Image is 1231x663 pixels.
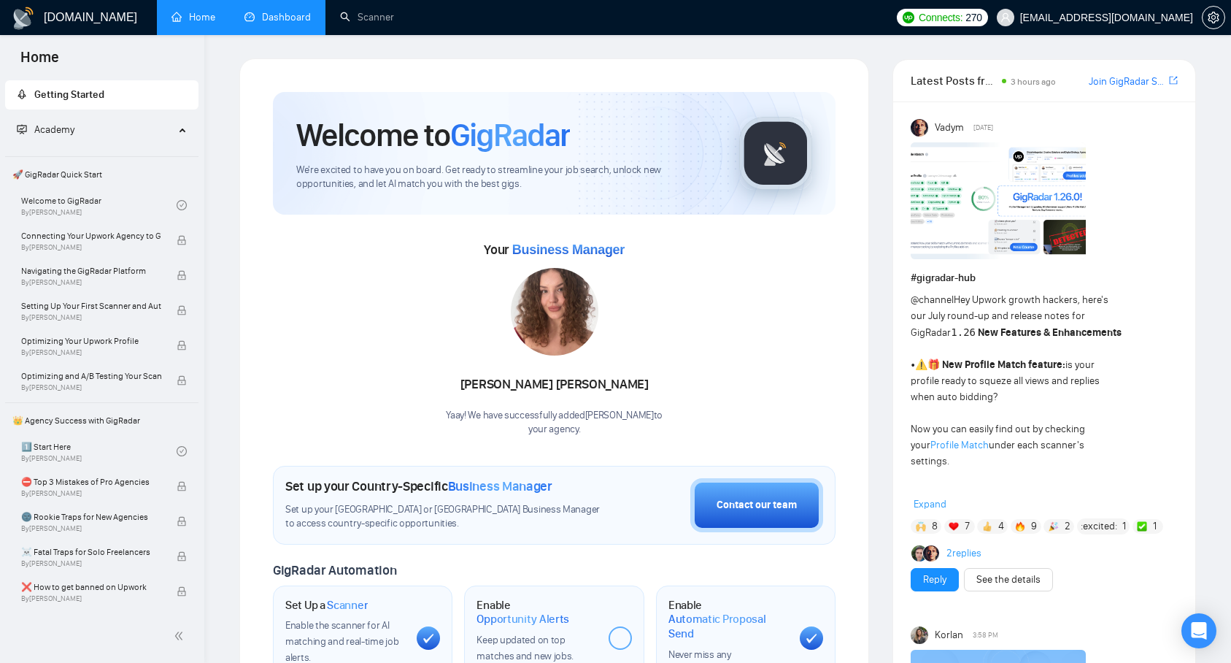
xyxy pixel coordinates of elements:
[949,521,959,532] img: ❤️
[965,9,981,26] span: 270
[690,478,823,532] button: Contact our team
[21,510,161,524] span: 🌚 Rookie Traps for New Agencies
[964,568,1053,591] button: See the details
[511,268,598,356] img: 1753763464852-2025-07-29%2012.30.43.jpg
[930,439,989,451] a: Profile Match
[340,11,394,23] a: searchScanner
[911,545,927,562] img: Alex B
[21,594,161,603] span: By [PERSON_NAME]
[1031,519,1037,534] span: 9
[915,359,927,371] span: ⚠️
[177,340,187,350] span: lock
[1181,613,1216,648] div: Open Intercom Messenger
[177,305,187,315] span: lock
[903,12,914,23] img: upwork-logo.png
[446,372,663,397] div: [PERSON_NAME] [PERSON_NAME]
[951,326,976,338] code: 1.26
[1202,12,1225,23] a: setting
[21,383,161,392] span: By [PERSON_NAME]
[668,598,788,641] h1: Enable
[476,634,574,662] span: Keep updated on top matches and new jobs.
[1137,521,1147,532] img: ✅
[1202,6,1225,29] button: setting
[942,359,1065,371] strong: New Profile Match feature:
[911,626,928,644] img: Korlan
[244,11,311,23] a: dashboardDashboard
[911,119,928,137] img: Vadym
[935,627,963,643] span: Korlan
[273,562,396,578] span: GigRadar Automation
[21,264,161,278] span: Navigating the GigRadar Platform
[512,242,625,257] span: Business Manager
[177,375,187,386] span: lock
[21,243,161,252] span: By [PERSON_NAME]
[34,123,74,136] span: Academy
[1049,521,1059,532] img: 🎉
[21,524,161,533] span: By [PERSON_NAME]
[17,123,74,136] span: Academy
[21,348,161,357] span: By [PERSON_NAME]
[1015,521,1025,532] img: 🔥
[932,519,938,534] span: 8
[1000,12,1011,23] span: user
[998,519,1004,534] span: 4
[171,11,215,23] a: homeHome
[927,359,940,371] span: 🎁
[177,516,187,526] span: lock
[21,313,161,322] span: By [PERSON_NAME]
[21,299,161,313] span: Setting Up Your First Scanner and Auto-Bidder
[21,489,161,498] span: By [PERSON_NAME]
[1011,77,1056,87] span: 3 hours ago
[476,612,569,626] span: Opportunity Alerts
[446,423,663,437] p: your agency .
[448,478,552,494] span: Business Manager
[7,160,197,189] span: 🚀 GigRadar Quick Start
[296,164,716,191] span: We're excited to have you on board. Get ready to streamline your job search, unlock new opportuni...
[21,334,161,348] span: Optimizing Your Upwork Profile
[911,294,954,306] span: @channel
[21,229,161,243] span: Connecting Your Upwork Agency to GigRadar
[17,124,27,134] span: fund-projection-screen
[21,475,161,489] span: ⛔ Top 3 Mistakes of Pro Agencies
[1089,74,1166,90] a: Join GigRadar Slack Community
[177,270,187,280] span: lock
[973,629,998,642] span: 3:58 PM
[177,586,187,597] span: lock
[739,117,812,190] img: gigradar-logo.png
[285,503,608,531] span: Set up your [GEOGRAPHIC_DATA] or [GEOGRAPHIC_DATA] Business Manager to access country-specific op...
[476,598,596,626] h1: Enable
[946,546,981,561] a: 2replies
[911,568,959,591] button: Reply
[21,189,177,221] a: Welcome to GigRadarBy[PERSON_NAME]
[17,89,27,99] span: rocket
[177,200,187,210] span: check-circle
[177,551,187,562] span: lock
[484,242,625,258] span: Your
[1203,12,1224,23] span: setting
[34,88,104,101] span: Getting Started
[7,406,197,435] span: 👑 Agency Success with GigRadar
[1169,74,1178,86] span: export
[978,326,1122,339] strong: New Features & Enhancements
[177,446,187,456] span: check-circle
[177,235,187,245] span: lock
[21,580,161,594] span: ❌ How to get banned on Upwork
[21,559,161,568] span: By [PERSON_NAME]
[9,47,71,77] span: Home
[717,497,797,513] div: Contact our team
[1065,519,1070,534] span: 2
[21,545,161,559] span: ☠️ Fatal Traps for Solo Freelancers
[982,521,992,532] img: 👍
[911,72,997,90] span: Latest Posts from the GigRadar Community
[446,409,663,437] div: Yaay! We have successfully added [PERSON_NAME] to
[285,598,368,613] h1: Set Up a
[914,498,946,510] span: Expand
[1153,519,1157,534] span: 1
[973,121,993,134] span: [DATE]
[911,270,1178,286] h1: # gigradar-hub
[668,612,788,640] span: Automatic Proposal Send
[174,629,188,643] span: double-left
[919,9,962,26] span: Connects:
[1081,518,1117,534] span: :excited:
[1122,519,1126,534] span: 1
